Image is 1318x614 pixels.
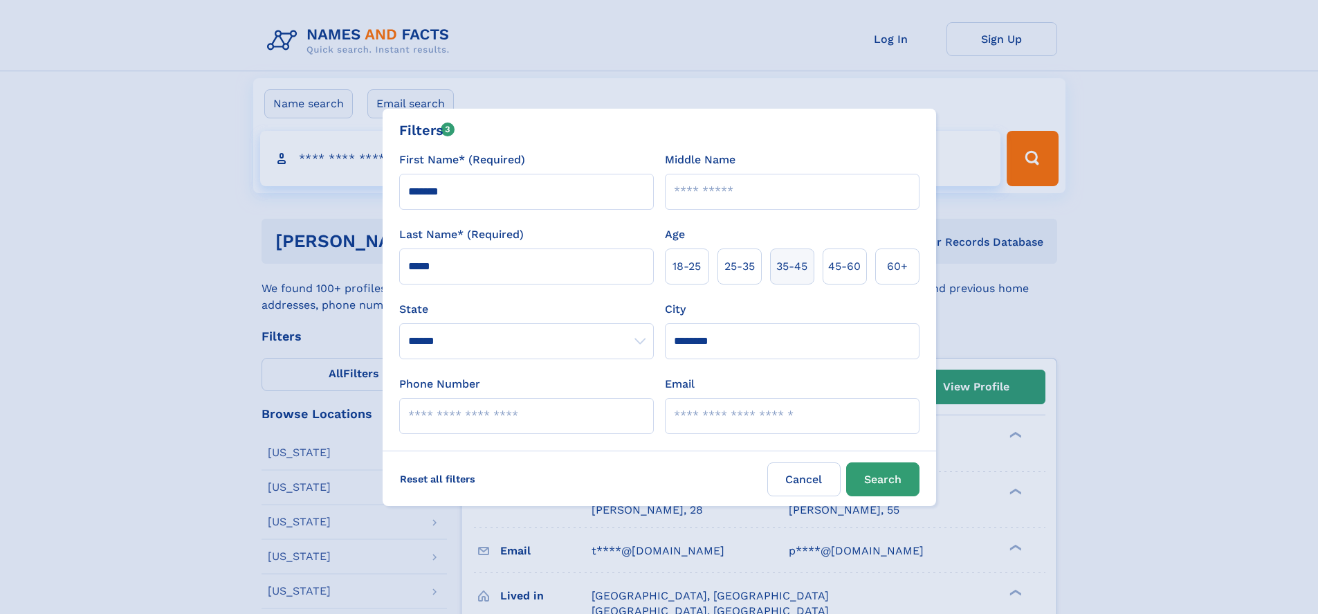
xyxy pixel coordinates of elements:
label: Email [665,376,695,392]
div: Filters [399,120,455,141]
span: 45‑60 [828,258,861,275]
button: Search [846,462,919,496]
span: 25‑35 [724,258,755,275]
label: Last Name* (Required) [399,226,524,243]
label: Cancel [767,462,841,496]
label: Reset all filters [391,462,484,496]
label: Age [665,226,685,243]
label: First Name* (Required) [399,152,525,168]
label: State [399,301,654,318]
span: 60+ [887,258,908,275]
label: Middle Name [665,152,735,168]
span: 18‑25 [672,258,701,275]
label: Phone Number [399,376,480,392]
label: City [665,301,686,318]
span: 35‑45 [776,258,807,275]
